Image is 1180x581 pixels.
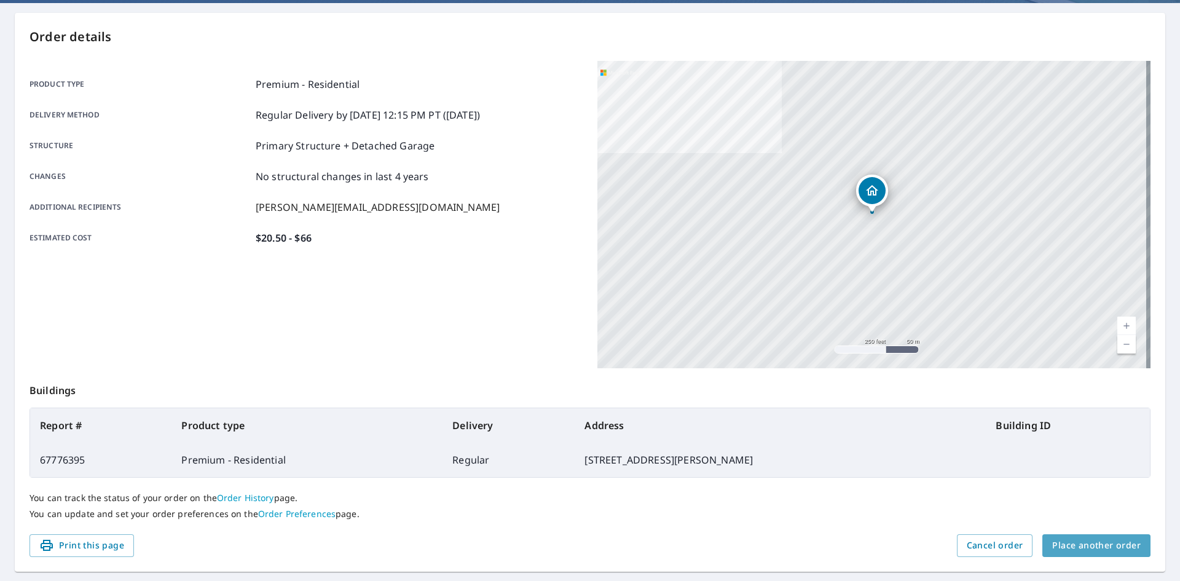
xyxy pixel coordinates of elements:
th: Product type [171,408,442,443]
td: Regular [442,443,575,477]
td: [STREET_ADDRESS][PERSON_NAME] [575,443,986,477]
p: No structural changes in last 4 years [256,169,429,184]
td: 67776395 [30,443,171,477]
td: Premium - Residential [171,443,442,477]
p: Buildings [29,368,1150,408]
th: Report # [30,408,171,443]
p: Order details [29,28,1150,46]
a: Order History [217,492,274,504]
th: Address [575,408,986,443]
button: Cancel order [957,534,1033,557]
p: [PERSON_NAME][EMAIL_ADDRESS][DOMAIN_NAME] [256,200,500,215]
p: Structure [29,138,251,153]
span: Print this page [39,538,124,553]
span: Place another order [1052,538,1141,553]
button: Place another order [1042,534,1150,557]
p: Additional recipients [29,200,251,215]
button: Print this page [29,534,134,557]
a: Order Preferences [258,508,336,520]
p: Product type [29,77,251,92]
span: Cancel order [967,538,1023,553]
p: You can track the status of your order on the page. [29,492,1150,504]
p: Estimated cost [29,231,251,245]
p: Premium - Residential [256,77,360,92]
a: Current Level 17, Zoom Out [1117,335,1136,354]
p: You can update and set your order preferences on the page. [29,508,1150,520]
p: Primary Structure + Detached Garage [256,138,435,153]
p: $20.50 - $66 [256,231,312,245]
a: Current Level 17, Zoom In [1117,317,1136,335]
p: Regular Delivery by [DATE] 12:15 PM PT ([DATE]) [256,108,480,122]
div: Dropped pin, building 1, Residential property, 1117 Westmoreland Rd Alexandria, VA 22308 [856,175,888,213]
th: Delivery [442,408,575,443]
p: Changes [29,169,251,184]
th: Building ID [986,408,1150,443]
p: Delivery method [29,108,251,122]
